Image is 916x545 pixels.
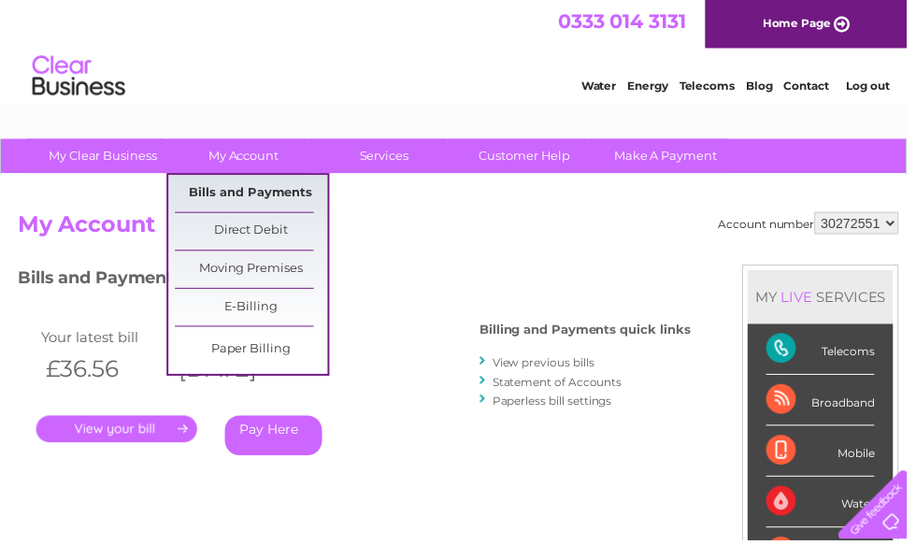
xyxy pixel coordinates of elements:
a: Pay Here [227,420,325,460]
a: Make A Payment [595,140,750,175]
a: Paperless bill settings [497,397,618,411]
a: Water [587,79,623,93]
div: Account number [725,214,908,237]
a: Paper Billing [177,335,331,372]
a: Services [311,140,465,175]
a: Statement of Accounts [497,379,628,393]
a: . [36,420,199,447]
a: 0333 014 3131 [564,9,693,33]
img: logo.png [32,49,127,106]
a: Customer Help [453,140,608,175]
a: Contact [792,79,837,93]
div: Clear Business is a trading name of Verastar Limited (registered in [GEOGRAPHIC_DATA] No. 3667643... [18,10,901,91]
a: My Account [169,140,323,175]
a: View previous bills [497,359,600,373]
a: Bills and Payments [177,177,331,214]
a: Log out [854,79,898,93]
a: Telecoms [686,79,742,93]
div: Water [774,481,883,533]
a: E-Billing [177,292,331,329]
div: Telecoms [774,327,883,379]
a: Moving Premises [177,253,331,291]
a: Energy [634,79,675,93]
a: Blog [753,79,780,93]
div: Mobile [774,430,883,481]
div: Broadband [774,379,883,430]
a: Direct Debit [177,215,331,252]
h4: Billing and Payments quick links [484,326,697,340]
div: LIVE [785,291,824,308]
div: MY SERVICES [755,273,902,326]
h3: Bills and Payments [18,267,697,300]
h2: My Account [18,214,908,250]
th: £36.56 [36,353,171,392]
a: My Clear Business [27,140,181,175]
td: Your latest bill [36,328,171,353]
